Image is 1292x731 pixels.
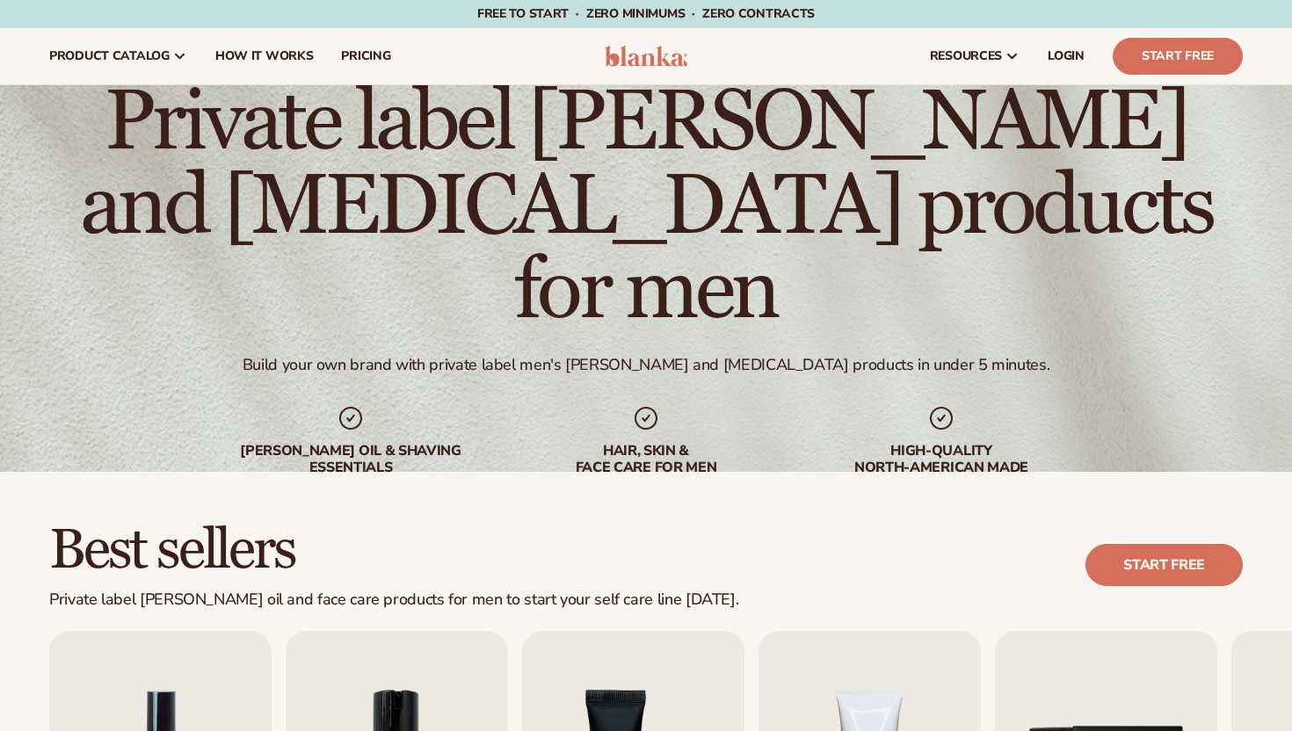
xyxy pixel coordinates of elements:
[605,46,688,67] img: logo
[49,521,738,580] h2: Best sellers
[930,49,1002,63] span: resources
[327,28,404,84] a: pricing
[1034,28,1099,84] a: LOGIN
[215,49,314,63] span: How It Works
[1048,49,1085,63] span: LOGIN
[341,49,390,63] span: pricing
[533,443,759,476] div: hair, skin & face care for men
[35,28,201,84] a: product catalog
[243,355,1049,375] div: Build your own brand with private label men's [PERSON_NAME] and [MEDICAL_DATA] products in under ...
[49,590,738,610] div: Private label [PERSON_NAME] oil and face care products for men to start your self care line [DATE].
[1085,544,1243,586] a: Start free
[49,49,170,63] span: product catalog
[829,443,1054,476] div: High-quality North-american made
[201,28,328,84] a: How It Works
[477,5,815,22] span: Free to start · ZERO minimums · ZERO contracts
[49,81,1243,334] h1: Private label [PERSON_NAME] and [MEDICAL_DATA] products for men
[238,443,463,476] div: [PERSON_NAME] oil & shaving essentials
[1113,38,1243,75] a: Start Free
[916,28,1034,84] a: resources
